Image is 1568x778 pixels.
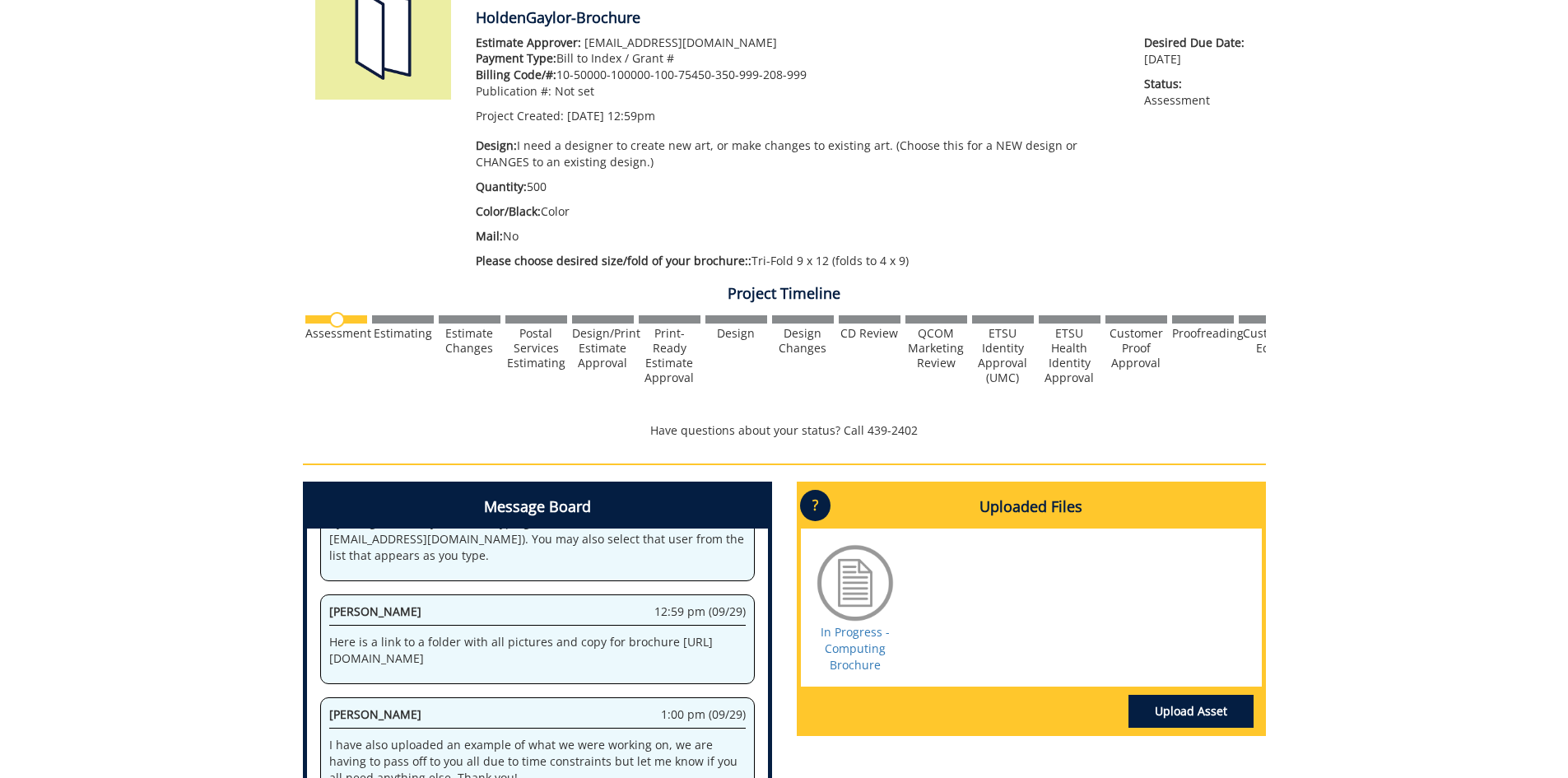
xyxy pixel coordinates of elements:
div: QCOM Marketing Review [905,326,967,370]
h4: HoldenGaylor-Brochure [476,10,1254,26]
p: Here is a link to a folder with all pictures and copy for brochure [URL][DOMAIN_NAME] [329,634,746,667]
span: Mail: [476,228,503,244]
span: 1:00 pm (09/29) [661,706,746,723]
p: ? [800,490,831,521]
div: CD Review [839,326,900,341]
p: [DATE] [1144,35,1253,68]
p: Bill to Index / Grant # [476,50,1120,67]
p: 10-50000-100000-100-75450-350-999-208-999 [476,67,1120,83]
span: Desired Due Date: [1144,35,1253,51]
p: 500 [476,179,1120,195]
span: Project Created: [476,108,564,123]
p: Color [476,203,1120,220]
div: Estimate Changes [439,326,500,356]
p: Assessment [1144,76,1253,109]
p: [EMAIL_ADDRESS][DOMAIN_NAME] [476,35,1120,51]
p: Have questions about your status? Call 439-2402 [303,422,1266,439]
div: Proofreading [1172,326,1234,341]
span: 12:59 pm (09/29) [654,603,746,620]
span: Design: [476,137,517,153]
div: Design [705,326,767,341]
a: Upload Asset [1128,695,1254,728]
img: no [329,312,345,328]
div: ETSU Identity Approval (UMC) [972,326,1034,385]
div: Assessment [305,326,367,341]
p: Tri-Fold 9 x 12 (folds to 4 x 9) [476,253,1120,269]
div: Postal Services Estimating [505,326,567,370]
span: Status: [1144,76,1253,92]
span: Publication #: [476,83,551,99]
span: Please choose desired size/fold of your brochure:: [476,253,751,268]
div: Design/Print Estimate Approval [572,326,634,370]
span: Not set [555,83,594,99]
span: Color/Black: [476,203,541,219]
p: I need a designer to create new art, or make changes to existing art. (Choose this for a NEW desi... [476,137,1120,170]
span: Quantity: [476,179,527,194]
span: Payment Type: [476,50,556,66]
div: Design Changes [772,326,834,356]
span: [PERSON_NAME] [329,706,421,722]
h4: Message Board [307,486,768,529]
span: Billing Code/#: [476,67,556,82]
span: [PERSON_NAME] [329,603,421,619]
div: ETSU Health Identity Approval [1039,326,1100,385]
span: [DATE] 12:59pm [567,108,655,123]
div: Customer Proof Approval [1105,326,1167,370]
h4: Uploaded Files [801,486,1262,529]
h4: Project Timeline [303,286,1266,302]
div: Print-Ready Estimate Approval [639,326,700,385]
div: Estimating [372,326,434,341]
a: In Progress - Computing Brochure [821,624,890,673]
span: Estimate Approver: [476,35,581,50]
div: Customer Edits [1239,326,1300,356]
p: No [476,228,1120,245]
